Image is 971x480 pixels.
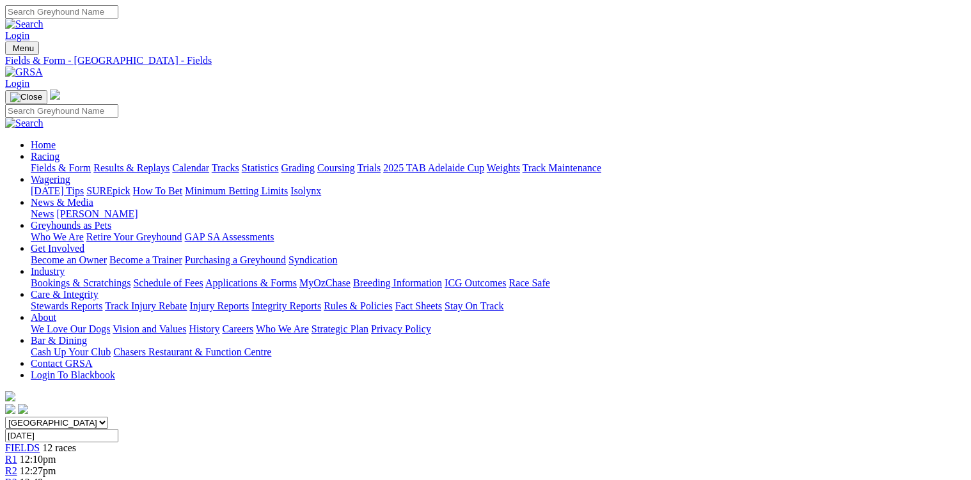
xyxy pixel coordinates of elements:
[20,465,56,476] span: 12:27pm
[299,277,351,288] a: MyOzChase
[189,300,249,311] a: Injury Reports
[5,19,43,30] img: Search
[31,346,966,358] div: Bar & Dining
[5,5,118,19] input: Search
[5,104,118,118] input: Search
[31,289,99,300] a: Care & Integrity
[56,208,138,219] a: [PERSON_NAME]
[31,243,84,254] a: Get Involved
[383,162,484,173] a: 2025 TAB Adelaide Cup
[133,185,183,196] a: How To Bet
[31,300,102,311] a: Stewards Reports
[189,323,219,334] a: History
[31,151,59,162] a: Racing
[31,197,93,208] a: News & Media
[288,254,337,265] a: Syndication
[31,312,56,323] a: About
[445,300,503,311] a: Stay On Track
[31,220,111,231] a: Greyhounds as Pets
[205,277,297,288] a: Applications & Forms
[50,89,60,100] img: logo-grsa-white.png
[133,277,203,288] a: Schedule of Fees
[93,162,170,173] a: Results & Replays
[242,162,279,173] a: Statistics
[5,454,17,465] a: R1
[185,185,288,196] a: Minimum Betting Limits
[353,277,442,288] a: Breeding Information
[5,30,29,41] a: Login
[5,429,118,442] input: Select date
[256,323,309,334] a: Who We Are
[31,277,966,289] div: Industry
[371,323,431,334] a: Privacy Policy
[5,66,43,78] img: GRSA
[509,277,549,288] a: Race Safe
[109,254,182,265] a: Become a Trainer
[357,162,381,173] a: Trials
[18,404,28,414] img: twitter.svg
[31,185,84,196] a: [DATE] Tips
[31,185,966,197] div: Wagering
[31,346,111,357] a: Cash Up Your Club
[5,442,40,453] a: FIELDS
[445,277,506,288] a: ICG Outcomes
[290,185,321,196] a: Isolynx
[42,442,76,453] span: 12 races
[31,277,130,288] a: Bookings & Scratchings
[185,231,274,242] a: GAP SA Assessments
[5,78,29,89] a: Login
[31,231,84,242] a: Who We Are
[487,162,520,173] a: Weights
[5,118,43,129] img: Search
[31,139,56,150] a: Home
[281,162,315,173] a: Grading
[31,208,54,219] a: News
[185,254,286,265] a: Purchasing a Greyhound
[5,42,39,55] button: Toggle navigation
[13,43,34,53] span: Menu
[31,335,87,346] a: Bar & Dining
[31,266,65,277] a: Industry
[324,300,393,311] a: Rules & Policies
[10,92,42,102] img: Close
[31,300,966,312] div: Care & Integrity
[31,162,966,174] div: Racing
[5,465,17,476] a: R2
[312,323,368,334] a: Strategic Plan
[317,162,355,173] a: Coursing
[172,162,209,173] a: Calendar
[523,162,601,173] a: Track Maintenance
[212,162,239,173] a: Tracks
[251,300,321,311] a: Integrity Reports
[5,55,966,66] a: Fields & Form - [GEOGRAPHIC_DATA] - Fields
[105,300,187,311] a: Track Injury Rebate
[31,231,966,243] div: Greyhounds as Pets
[31,174,70,185] a: Wagering
[86,185,130,196] a: SUREpick
[31,208,966,220] div: News & Media
[113,323,186,334] a: Vision and Values
[222,323,253,334] a: Careers
[5,404,15,414] img: facebook.svg
[31,323,966,335] div: About
[31,254,966,266] div: Get Involved
[31,358,92,369] a: Contact GRSA
[31,323,110,334] a: We Love Our Dogs
[86,231,182,242] a: Retire Your Greyhound
[113,346,271,357] a: Chasers Restaurant & Function Centre
[395,300,442,311] a: Fact Sheets
[5,391,15,401] img: logo-grsa-white.png
[31,369,115,380] a: Login To Blackbook
[31,254,107,265] a: Become an Owner
[5,90,47,104] button: Toggle navigation
[31,162,91,173] a: Fields & Form
[20,454,56,465] span: 12:10pm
